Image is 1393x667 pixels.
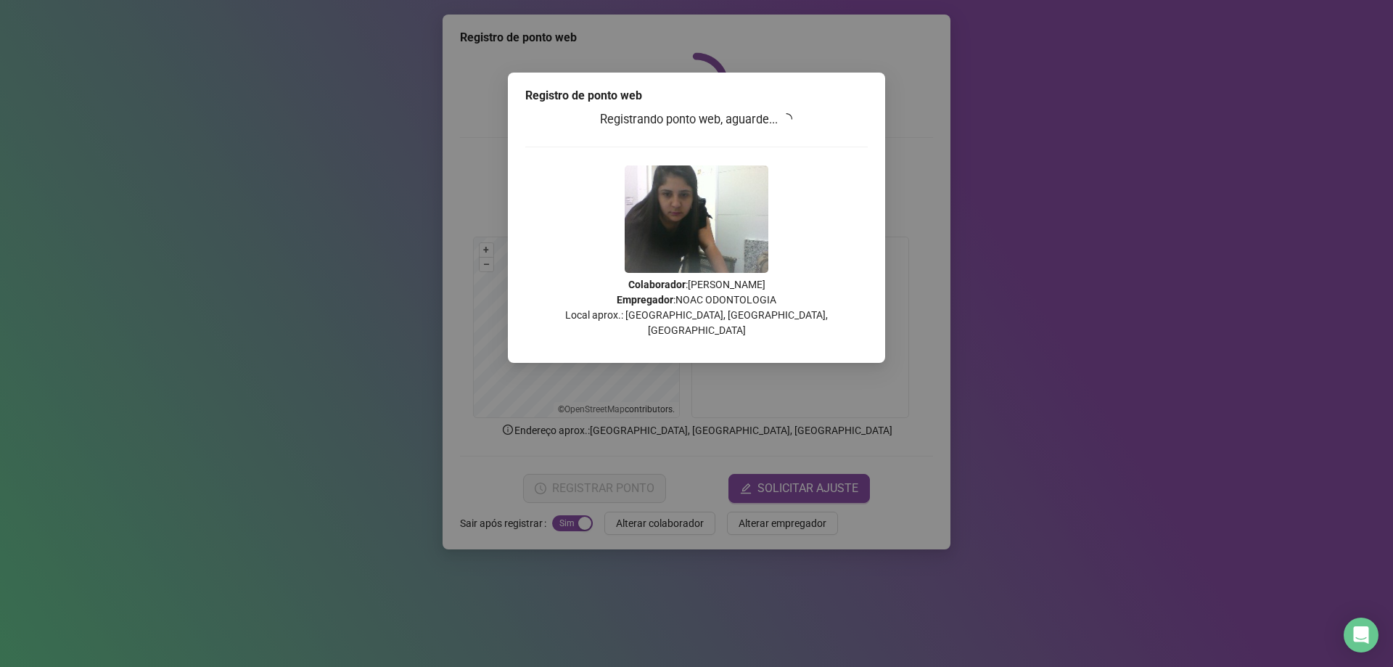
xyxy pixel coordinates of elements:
[1344,618,1378,652] div: Open Intercom Messenger
[617,294,673,306] strong: Empregador
[781,113,792,125] span: loading
[525,277,868,338] p: : [PERSON_NAME] : NOAC ODONTOLOGIA Local aprox.: [GEOGRAPHIC_DATA], [GEOGRAPHIC_DATA], [GEOGRAPHI...
[525,87,868,105] div: Registro de ponto web
[628,279,686,290] strong: Colaborador
[525,110,868,129] h3: Registrando ponto web, aguarde...
[625,165,768,273] img: 9k=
